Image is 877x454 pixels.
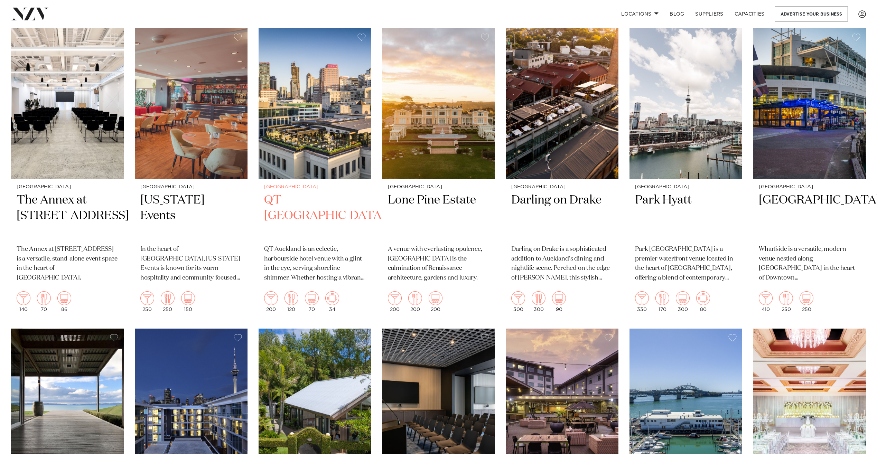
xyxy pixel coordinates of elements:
[140,192,242,239] h2: [US_STATE] Events
[17,291,30,312] div: 140
[408,291,422,305] img: dining.png
[264,185,366,190] small: [GEOGRAPHIC_DATA]
[17,245,118,283] p: The Annex at [STREET_ADDRESS] is a versatile, stand-alone event space in the heart of [GEOGRAPHIC...
[506,28,618,318] a: Aerial view of Darling on Drake [GEOGRAPHIC_DATA] Darling on Drake Darling on Drake is a sophisti...
[37,291,51,305] img: dining.png
[161,291,175,305] img: dining.png
[655,291,669,312] div: 170
[259,28,371,318] a: [GEOGRAPHIC_DATA] QT [GEOGRAPHIC_DATA] QT Auckland is an eclectic, harbourside hotel venue with a...
[655,291,669,305] img: dining.png
[11,28,124,318] a: [GEOGRAPHIC_DATA] The Annex at [STREET_ADDRESS] The Annex at [STREET_ADDRESS] is a versatile, sta...
[17,291,30,305] img: cocktail.png
[664,7,690,21] a: BLOG
[729,7,770,21] a: Capacities
[511,245,613,283] p: Darling on Drake is a sophisticated addition to Auckland's dining and nightlife scene. Perched on...
[388,291,402,305] img: cocktail.png
[676,291,690,305] img: theatre.png
[429,291,442,305] img: theatre.png
[629,28,742,318] a: [GEOGRAPHIC_DATA] Park Hyatt Park [GEOGRAPHIC_DATA] is a premier waterfront venue located in the ...
[140,245,242,283] p: In the heart of [GEOGRAPHIC_DATA], [US_STATE] Events is known for its warm hospitality and commun...
[511,291,525,312] div: 300
[779,291,793,312] div: 250
[325,291,339,305] img: meeting.png
[552,291,566,312] div: 90
[57,291,71,312] div: 86
[284,291,298,305] img: dining.png
[264,245,366,283] p: QT Auckland is an eclectic, harbourside hotel venue with a glint in the eye, serving shoreline sh...
[264,291,278,305] img: cocktail.png
[181,291,195,312] div: 150
[181,291,195,305] img: theatre.png
[388,185,489,190] small: [GEOGRAPHIC_DATA]
[635,185,737,190] small: [GEOGRAPHIC_DATA]
[17,192,118,239] h2: The Annex at [STREET_ADDRESS]
[264,291,278,312] div: 200
[511,291,525,305] img: cocktail.png
[388,291,402,312] div: 200
[759,192,860,239] h2: [GEOGRAPHIC_DATA]
[759,291,773,312] div: 410
[635,291,649,312] div: 330
[759,185,860,190] small: [GEOGRAPHIC_DATA]
[532,291,545,312] div: 300
[616,7,664,21] a: Locations
[305,291,319,305] img: theatre.png
[759,245,860,283] p: Wharfside is a versatile, modern venue nestled along [GEOGRAPHIC_DATA] in the heart of Downtown [...
[532,291,545,305] img: dining.png
[388,192,489,239] h2: Lone Pine Estate
[140,291,154,305] img: cocktail.png
[506,28,618,179] img: Aerial view of Darling on Drake
[775,7,848,21] a: Advertise your business
[635,291,649,305] img: cocktail.png
[800,291,813,305] img: theatre.png
[135,28,248,318] a: Dining area at Texas Events in Auckland [GEOGRAPHIC_DATA] [US_STATE] Events In the heart of [GEOG...
[690,7,729,21] a: SUPPLIERS
[429,291,442,312] div: 200
[140,185,242,190] small: [GEOGRAPHIC_DATA]
[140,291,154,312] div: 250
[759,291,773,305] img: cocktail.png
[17,185,118,190] small: [GEOGRAPHIC_DATA]
[635,245,737,283] p: Park [GEOGRAPHIC_DATA] is a premier waterfront venue located in the heart of [GEOGRAPHIC_DATA], o...
[11,8,49,20] img: nzv-logo.png
[676,291,690,312] div: 300
[388,245,489,283] p: A venue with everlasting opulence, [GEOGRAPHIC_DATA] is the culmination of Renaissance architectu...
[161,291,175,312] div: 250
[284,291,298,312] div: 120
[37,291,51,312] div: 70
[696,291,710,305] img: meeting.png
[696,291,710,312] div: 80
[511,185,613,190] small: [GEOGRAPHIC_DATA]
[382,28,495,318] a: [GEOGRAPHIC_DATA] Lone Pine Estate A venue with everlasting opulence, [GEOGRAPHIC_DATA] is the cu...
[135,28,248,179] img: Dining area at Texas Events in Auckland
[511,192,613,239] h2: Darling on Drake
[635,192,737,239] h2: Park Hyatt
[325,291,339,312] div: 34
[753,28,866,318] a: [GEOGRAPHIC_DATA] [GEOGRAPHIC_DATA] Wharfside is a versatile, modern venue nestled along [GEOGRAP...
[779,291,793,305] img: dining.png
[800,291,813,312] div: 250
[264,192,366,239] h2: QT [GEOGRAPHIC_DATA]
[305,291,319,312] div: 70
[552,291,566,305] img: theatre.png
[408,291,422,312] div: 200
[57,291,71,305] img: theatre.png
